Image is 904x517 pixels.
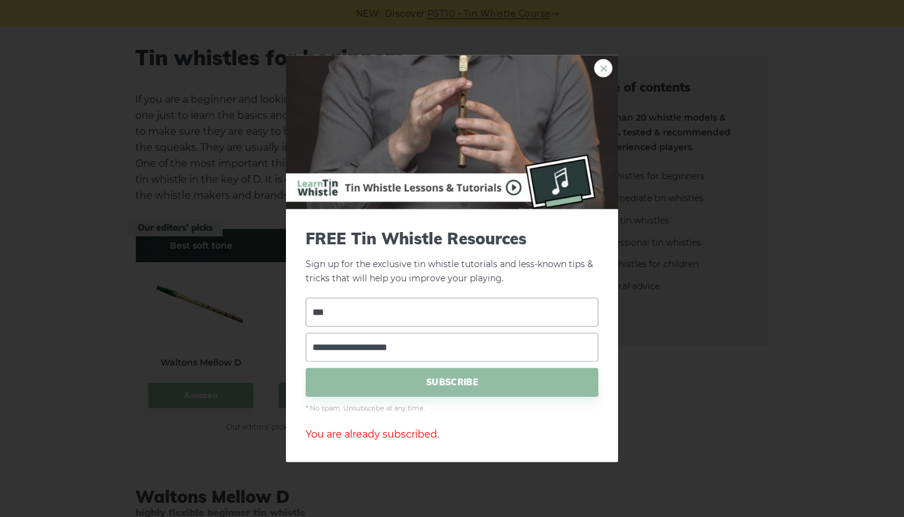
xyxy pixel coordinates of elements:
[306,229,598,248] span: FREE Tin Whistle Resources
[306,229,598,286] p: Sign up for the exclusive tin whistle tutorials and less-known tips & tricks that will help you i...
[306,403,598,414] span: * No spam. Unsubscribe at any time.
[286,55,618,209] img: Tin Whistle Buying Guide Preview
[594,59,613,78] a: ×
[306,426,598,442] div: You are already subscribed.
[306,367,598,396] span: SUBSCRIBE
